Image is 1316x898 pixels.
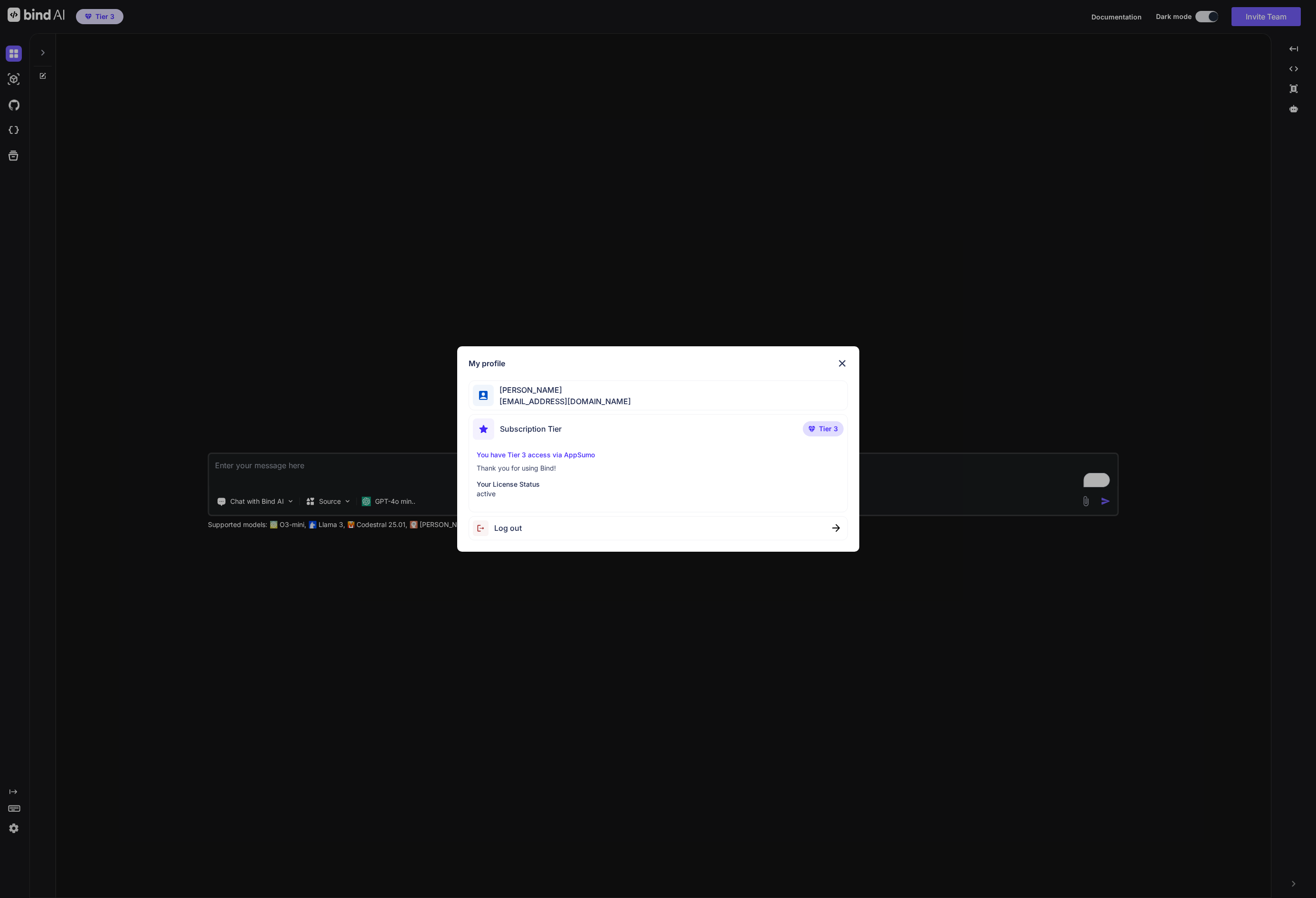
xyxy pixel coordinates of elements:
[494,396,631,407] span: [EMAIL_ADDRESS][DOMAIN_NAME]
[473,418,494,440] img: subscription
[469,358,505,369] h1: My profile
[500,423,562,435] span: Subscription Tier
[819,424,838,434] span: Tier 3
[473,520,494,536] img: logout
[808,426,815,432] img: premium
[837,358,848,369] img: close
[477,463,840,473] p: Thank you for using Bind!
[479,391,488,400] img: profile
[477,489,840,499] p: active
[477,450,840,460] p: You have Tier 3 access via AppSumo
[832,524,840,532] img: close
[494,384,631,396] span: [PERSON_NAME]
[477,480,840,489] p: Your License Status
[494,522,522,534] span: Log out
